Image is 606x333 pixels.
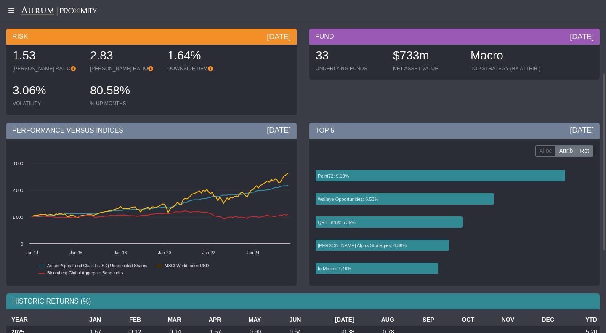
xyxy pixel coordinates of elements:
[309,123,600,139] div: TOP 5
[570,32,594,42] div: [DATE]
[570,125,594,135] div: [DATE]
[316,65,385,72] div: UNDERLYING FUNDS
[247,250,260,255] text: Jan-24
[318,220,356,225] text: QRT Torus: 5.39%
[6,314,64,326] th: YEAR
[70,250,83,255] text: Jan-16
[167,48,237,65] div: 1.64%
[267,125,291,135] div: [DATE]
[104,314,144,326] th: FEB
[555,145,577,157] label: Attrib
[202,250,215,255] text: Jan-22
[309,29,600,45] div: FUND
[477,314,517,326] th: NOV
[397,314,437,326] th: SEP
[535,145,555,157] label: Alloc
[90,48,159,65] div: 2.83
[90,65,159,72] div: [PERSON_NAME] RATIO
[6,293,600,309] div: HISTORIC RETURNS (%)
[263,314,303,326] th: JUN
[90,100,159,107] div: % UP MONTHS
[26,250,39,255] text: Jan-14
[318,243,407,248] text: [PERSON_NAME] Alpha Strategies: 4.88%
[13,100,82,107] div: VOLATILITY
[13,188,23,193] text: 2 000
[144,314,183,326] th: MAR
[21,6,97,16] img: Aurum-Proximity%20white.svg
[316,48,385,65] div: 33
[13,65,82,72] div: [PERSON_NAME] RATIO
[318,197,379,202] text: Walleye Opportunities: 6.53%
[90,83,159,100] div: 80.58%
[267,32,291,42] div: [DATE]
[303,314,356,326] th: [DATE]
[13,161,23,166] text: 3 000
[13,215,23,220] text: 1 000
[158,250,171,255] text: Jan-20
[517,314,557,326] th: DEC
[223,314,263,326] th: MAY
[21,242,23,247] text: 0
[13,83,82,100] div: 3.06%
[437,314,477,326] th: OCT
[167,65,237,72] div: DOWNSIDE DEV.
[318,266,351,271] text: Io Macro: 4.49%
[47,271,124,275] text: Bloomberg Global Aggregate Bond Index
[357,314,397,326] th: AUG
[470,48,540,65] div: Macro
[393,65,462,72] div: NET ASSET VALUE
[64,314,104,326] th: JAN
[576,145,593,157] label: Ret
[393,48,462,65] div: $733m
[183,314,223,326] th: APR
[114,250,127,255] text: Jan-18
[13,48,82,65] div: 1.53
[470,65,540,72] div: TOP STRATEGY (BY ATTRIB.)
[6,29,297,45] div: RISK
[557,314,600,326] th: YTD
[47,264,147,268] text: Aurum Alpha Fund Class I (USD) Unrestricted Shares
[165,264,209,268] text: MSCI World Index USD
[318,173,349,178] text: Point72: 9.13%
[6,123,297,139] div: PERFORMANCE VERSUS INDICES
